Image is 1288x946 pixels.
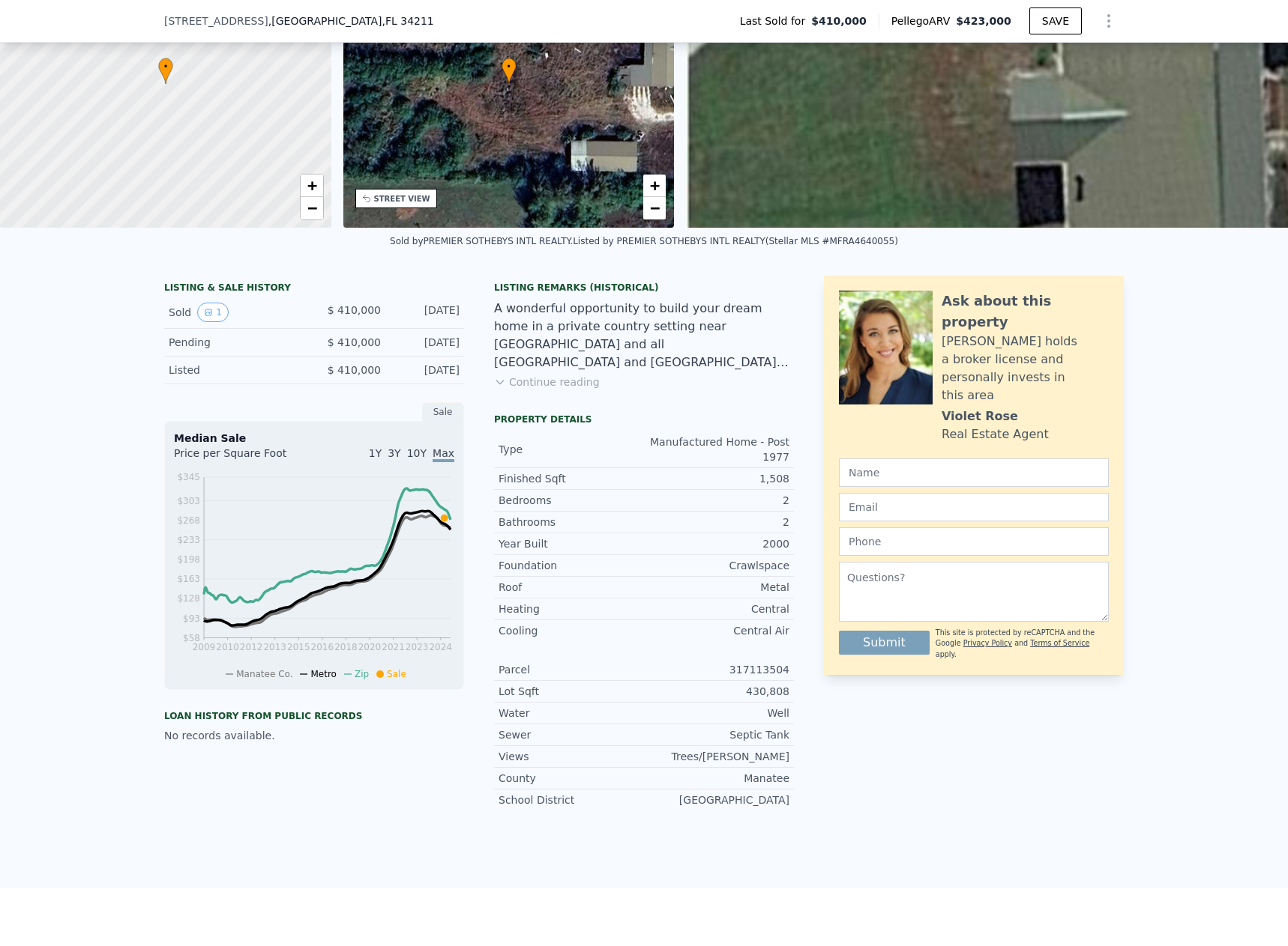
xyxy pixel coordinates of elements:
[942,291,1109,333] div: Ask about this property
[387,669,406,679] span: Sale
[174,446,314,470] div: Price per Square Foot
[193,642,216,652] tspan: 2009
[494,282,794,294] div: Listing Remarks (Historical)
[936,628,1109,660] div: This site is protected by reCAPTCHA and the Google and apply.
[499,662,644,677] div: Parcel
[644,580,789,595] div: Metal
[393,363,460,378] div: [DATE]
[644,493,789,508] div: 2
[183,633,200,643] tspan: $58
[183,613,200,624] tspan: $93
[164,282,464,297] div: LISTING & SALE HISTORY
[644,536,789,551] div: 2000
[301,197,323,219] a: Zoom out
[177,574,200,584] tspan: $163
[891,13,957,28] span: Pellego ARV
[839,527,1109,556] input: Phone
[390,236,573,246] div: Sold by PREMIER SOTHEBYS INTL REALTY .
[644,792,789,807] div: [GEOGRAPHIC_DATA]
[499,792,644,807] div: School District
[499,471,644,486] div: Finished Sqft
[499,580,644,595] div: Roof
[499,601,644,616] div: Heating
[158,58,173,84] div: •
[942,407,1018,425] div: Violet Rose
[499,727,644,742] div: Sewer
[407,447,427,459] span: 10Y
[164,728,464,743] div: No records available.
[328,304,381,316] span: $ 410,000
[177,554,200,565] tspan: $198
[499,536,644,551] div: Year Built
[643,197,666,219] a: Zoom out
[644,684,789,699] div: 430,808
[643,175,666,197] a: Zoom in
[164,710,464,722] div: Loan history from public records
[494,375,600,389] button: Continue reading
[494,300,794,372] div: A wonderful opportunity to build your dream home in a private country setting near [GEOGRAPHIC_DA...
[650,176,660,195] span: +
[499,684,644,699] div: Lot Sqft
[433,447,454,462] span: Max
[307,198,316,217] span: −
[499,558,644,573] div: Foundation
[942,425,1049,443] div: Real Estate Agent
[650,198,660,217] span: −
[328,364,381,376] span: $ 410,000
[197,303,229,322] button: View historical data
[839,458,1109,487] input: Name
[328,336,381,348] span: $ 410,000
[263,642,286,652] tspan: 2013
[174,431,454,446] div: Median Sale
[499,442,644,457] div: Type
[358,642,382,652] tspan: 2020
[393,335,460,350] div: [DATE]
[374,193,430,204] div: STREET VIEW
[644,771,789,786] div: Manatee
[644,601,789,616] div: Central
[158,60,173,73] span: •
[240,642,263,652] tspan: 2012
[499,515,644,530] div: Bathrooms
[216,642,239,652] tspan: 2010
[494,413,794,425] div: Property details
[644,662,789,677] div: 317113504
[740,13,812,28] span: Last Sold for
[334,642,358,652] tspan: 2018
[369,447,382,459] span: 1Y
[499,493,644,508] div: Bedrooms
[422,402,464,422] div: Sale
[499,749,644,764] div: Views
[1029,7,1082,34] button: SAVE
[429,642,452,652] tspan: 2024
[499,706,644,721] div: Water
[169,335,302,350] div: Pending
[811,13,867,28] span: $410,000
[644,706,789,721] div: Well
[644,623,789,638] div: Central Air
[839,493,1109,521] input: Email
[169,303,302,322] div: Sold
[177,472,200,482] tspan: $345
[169,363,302,378] div: Listed
[355,669,369,679] span: Zip
[644,749,789,764] div: Trees/[PERSON_NAME]
[301,175,323,197] a: Zoom in
[499,771,644,786] div: County
[388,447,400,459] span: 3Y
[502,60,517,73] span: •
[177,593,200,604] tspan: $128
[942,333,1109,404] div: [PERSON_NAME] holds a broker license and personally invests in this area
[1094,6,1124,36] button: Show Options
[956,15,1011,27] span: $423,000
[177,496,200,506] tspan: $303
[499,623,644,638] div: Cooling
[839,631,930,655] button: Submit
[311,642,334,652] tspan: 2016
[382,15,433,27] span: , FL 34211
[644,727,789,742] div: Septic Tank
[382,642,405,652] tspan: 2021
[406,642,429,652] tspan: 2023
[310,669,336,679] span: Metro
[502,58,517,84] div: •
